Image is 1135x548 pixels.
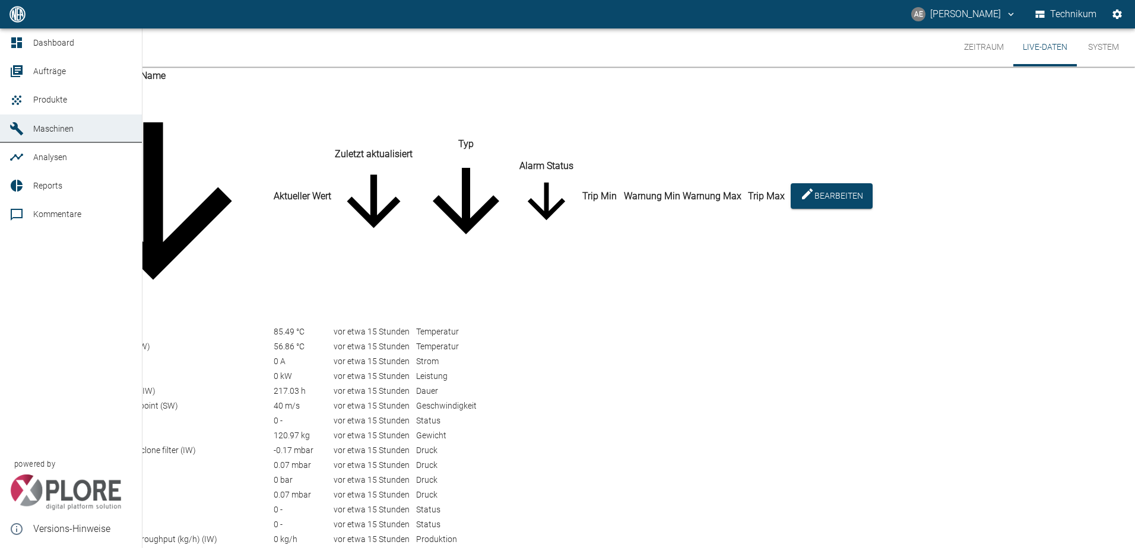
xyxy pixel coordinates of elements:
[911,7,925,21] div: AE
[34,384,272,398] td: Mill classifier Hours_counter (IW)
[1013,28,1077,66] button: Live-Daten
[416,414,516,428] td: Status
[274,444,331,457] div: -0.17 mbar
[791,183,873,209] button: edit-alarms
[416,340,516,353] td: Temperatur
[34,414,272,428] td: Manual Mode (IW)
[334,370,414,383] div: 27.8.2025, 15:04:31
[273,68,332,324] th: Aktueller Wert
[33,152,67,162] span: Analysen
[416,325,516,339] td: Temperatur
[334,340,414,353] div: 27.8.2025, 15:04:31
[334,429,414,442] div: 27.8.2025, 15:04:31
[416,355,516,368] td: Strom
[416,384,516,398] td: Dauer
[416,242,516,253] span: sort-type
[274,340,331,353] div: 56.86 °C
[416,429,516,442] td: Gewicht
[33,181,62,190] span: Reports
[1107,4,1128,25] button: Einstellungen
[334,415,414,427] div: 27.8.2025, 15:04:31
[623,68,681,324] th: Warnung Min
[34,503,272,517] td: Hot gas flap (IW)
[34,369,272,383] td: Mill classifier Power (IW)
[34,325,272,339] td: temperature before mill (IW)
[576,68,622,324] th: Trip Min
[274,370,331,383] div: 0 kW
[34,458,272,472] td: difference pressure mill (IW)
[34,533,272,546] td: Gravimetric_dosing Actual throughput (kg/h) (IW)
[14,458,55,470] span: powered by
[416,68,516,324] th: Typ
[334,518,414,531] div: 27.8.2025, 15:04:31
[334,400,414,412] div: 27.8.2025, 15:04:31
[416,533,516,546] td: Produktion
[416,473,516,487] td: Druck
[416,458,516,472] td: Druck
[34,488,272,502] td: pressure after mill (IW)
[35,310,271,321] span: sort-name
[334,355,414,368] div: 27.8.2025, 15:04:31
[274,504,331,516] div: 0 -
[333,68,414,324] th: Zuletzt aktualisiert
[33,209,81,219] span: Kommentare
[416,488,516,502] td: Druck
[518,221,575,232] span: sort-status
[34,340,272,353] td: temperature OCX chamber (IW)
[274,326,331,338] div: 85.49 °C
[274,429,331,442] div: 120.96605 kg
[33,522,132,536] span: Versions-Hinweise
[955,28,1013,66] button: Zeitraum
[416,503,516,517] td: Status
[34,355,272,368] td: Mill classifier Current (IW)
[1033,4,1099,25] button: Technikum
[34,518,272,531] td: Cold gas flap (IW)
[33,66,66,76] span: Aufträge
[274,533,331,546] div: 0 kg/h
[274,459,331,471] div: 0.07 mbar
[743,68,789,324] th: Trip Max
[34,429,272,442] td: OCX hold up (IW)
[1077,28,1130,66] button: System
[416,444,516,457] td: Druck
[34,68,272,324] th: Name
[334,232,414,244] span: sort-time
[334,489,414,501] div: 27.8.2025, 15:04:31
[416,518,516,531] td: Status
[274,385,331,397] div: 217.03334 h
[334,459,414,471] div: 27.8.2025, 15:04:31
[334,326,414,338] div: 27.8.2025, 15:04:31
[274,474,331,486] div: 0 bar
[334,533,414,546] div: 27.8.2025, 15:04:31
[34,473,272,487] td: pressure before mill (IW)
[518,68,575,324] th: Alarm Status
[33,124,74,133] span: Maschinen
[274,518,331,531] div: 0 -
[334,474,414,486] div: 27.8.2025, 15:04:31
[9,474,122,510] img: Xplore Logo
[34,444,272,457] td: difference pressure filter / Cyclone filter (IW)
[909,4,1018,25] button: alexander.effertz@neuman-esser.com
[416,399,516,413] td: Geschwindigkeit
[334,444,414,457] div: 27.8.2025, 15:04:31
[334,385,414,397] div: 27.8.2025, 15:04:31
[274,400,331,412] div: 40 m/s
[33,95,67,104] span: Produkte
[123,153,132,163] a: new /analyses/list/0
[682,68,742,324] th: Warnung Max
[34,399,272,413] td: Mill classifier Speed_m_s_setpoint (SW)
[123,125,132,134] a: new /machines
[33,38,74,47] span: Dashboard
[274,355,331,368] div: 0 A
[334,504,414,516] div: 27.8.2025, 15:04:31
[274,489,331,501] div: 0.07 mbar
[8,6,27,22] img: logo
[274,415,331,427] div: 0 -
[416,369,516,383] td: Leistung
